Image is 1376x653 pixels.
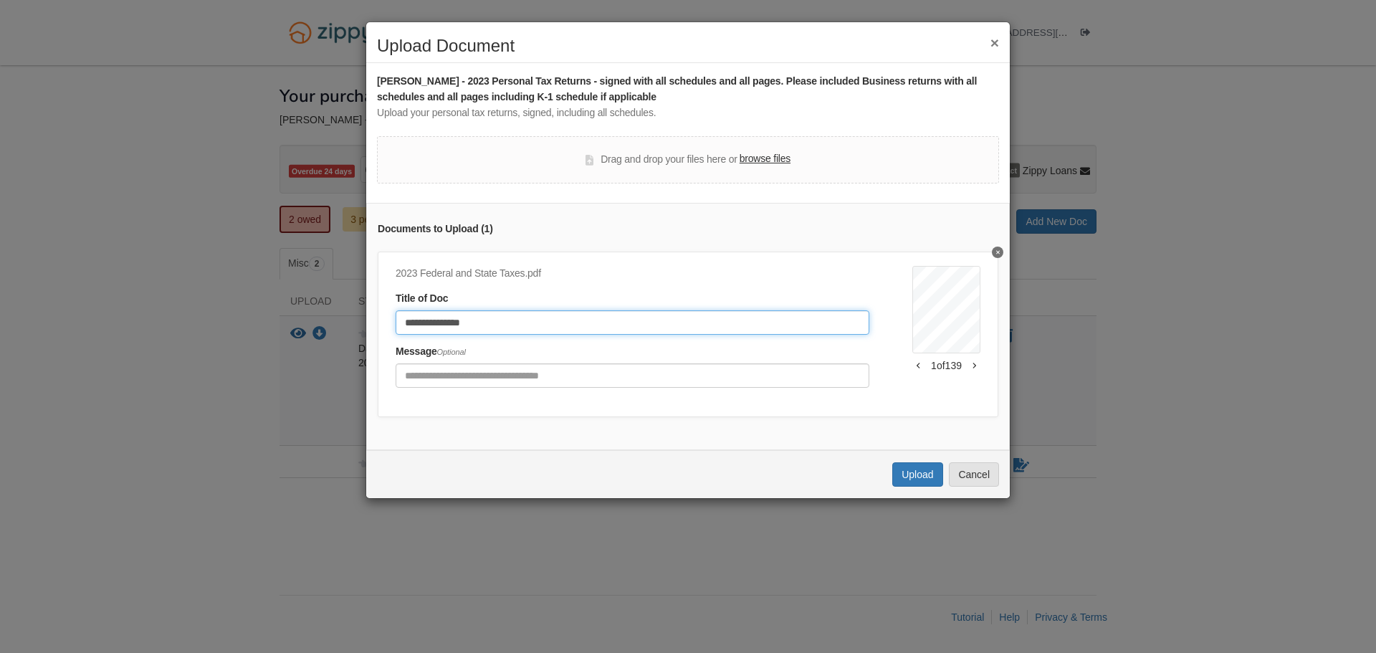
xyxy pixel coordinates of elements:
div: [PERSON_NAME] - 2023 Personal Tax Returns - signed with all schedules and all pages. Please inclu... [377,74,999,105]
label: Title of Doc [396,291,448,307]
h2: Upload Document [377,37,999,55]
label: Message [396,344,466,360]
button: Upload [892,462,942,487]
label: browse files [740,151,790,167]
div: 1 of 139 [912,358,980,373]
button: × [990,35,999,50]
div: Drag and drop your files here or [586,151,790,168]
span: Optional [437,348,466,356]
div: 2023 Federal and State Taxes.pdf [396,266,869,282]
button: Cancel [949,462,999,487]
div: Documents to Upload ( 1 ) [378,221,998,237]
input: Include any comments on this document [396,363,869,388]
div: Upload your personal tax returns, signed, including all schedules. [377,105,999,121]
button: Delete 2023 Tax Return [992,247,1003,258]
input: Document Title [396,310,869,335]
